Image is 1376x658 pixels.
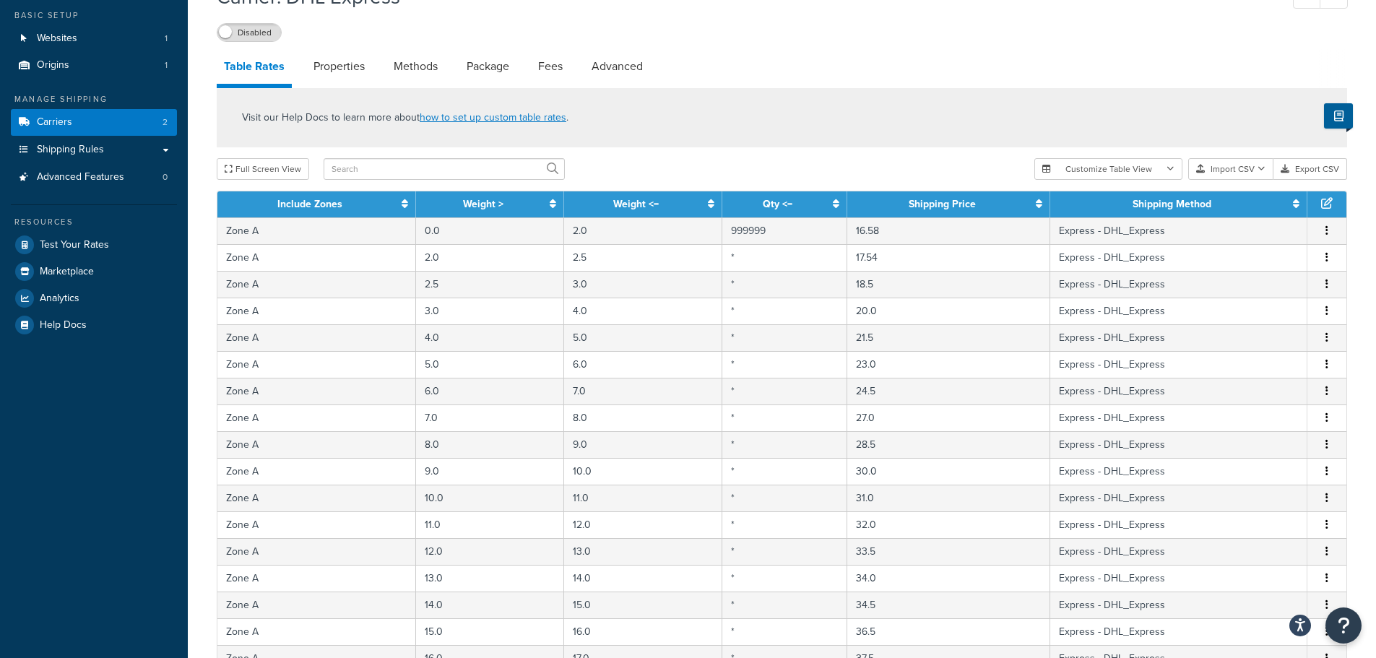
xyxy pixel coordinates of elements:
a: Websites1 [11,25,177,52]
td: Express - DHL_Express [1050,324,1307,351]
li: Carriers [11,109,177,136]
td: 28.5 [847,431,1050,458]
td: Express - DHL_Express [1050,404,1307,431]
td: 15.0 [564,592,722,618]
td: Express - DHL_Express [1050,244,1307,271]
span: Advanced Features [37,171,124,183]
td: 2.5 [416,271,564,298]
td: 5.0 [416,351,564,378]
td: Zone A [217,298,416,324]
td: 27.0 [847,404,1050,431]
td: 8.0 [564,404,722,431]
td: 18.5 [847,271,1050,298]
td: 17.54 [847,244,1050,271]
td: Express - DHL_Express [1050,511,1307,538]
td: Zone A [217,244,416,271]
li: Test Your Rates [11,232,177,258]
span: 1 [165,33,168,45]
li: Origins [11,52,177,79]
td: 2.5 [564,244,722,271]
td: 20.0 [847,298,1050,324]
td: 36.5 [847,618,1050,645]
td: 6.0 [416,378,564,404]
td: Zone A [217,217,416,244]
td: 14.0 [564,565,722,592]
button: Export CSV [1273,158,1347,180]
td: Zone A [217,458,416,485]
td: 10.0 [564,458,722,485]
td: 32.0 [847,511,1050,538]
td: Express - DHL_Express [1050,592,1307,618]
span: Analytics [40,293,79,305]
div: Manage Shipping [11,93,177,105]
td: Express - DHL_Express [1050,618,1307,645]
span: Websites [37,33,77,45]
td: 7.0 [416,404,564,431]
td: 10.0 [416,485,564,511]
a: Advanced [584,49,650,84]
td: Zone A [217,404,416,431]
a: Include Zones [277,196,342,212]
td: 6.0 [564,351,722,378]
a: Methods [386,49,445,84]
a: Weight <= [613,196,659,212]
td: 4.0 [416,324,564,351]
td: Zone A [217,351,416,378]
td: Express - DHL_Express [1050,458,1307,485]
td: Express - DHL_Express [1050,378,1307,404]
td: 2.0 [564,217,722,244]
span: Shipping Rules [37,144,104,156]
li: Shipping Rules [11,137,177,163]
td: 2.0 [416,244,564,271]
label: Disabled [217,24,281,41]
button: Full Screen View [217,158,309,180]
td: Zone A [217,324,416,351]
td: Express - DHL_Express [1050,271,1307,298]
td: 5.0 [564,324,722,351]
a: Advanced Features0 [11,164,177,191]
td: Zone A [217,511,416,538]
a: Package [459,49,516,84]
td: 3.0 [416,298,564,324]
a: Carriers2 [11,109,177,136]
td: 9.0 [564,431,722,458]
span: 2 [163,116,168,129]
a: Fees [531,49,570,84]
td: 11.0 [564,485,722,511]
button: Show Help Docs [1324,103,1353,129]
td: 31.0 [847,485,1050,511]
td: 11.0 [416,511,564,538]
td: 13.0 [564,538,722,565]
a: how to set up custom table rates [420,110,566,125]
td: 16.0 [564,618,722,645]
td: 9.0 [416,458,564,485]
button: Import CSV [1188,158,1273,180]
li: Websites [11,25,177,52]
span: Marketplace [40,266,94,278]
a: Shipping Price [909,196,976,212]
p: Visit our Help Docs to learn more about . [242,110,568,126]
a: Marketplace [11,259,177,285]
a: Help Docs [11,312,177,338]
td: 23.0 [847,351,1050,378]
td: Zone A [217,271,416,298]
td: Express - DHL_Express [1050,565,1307,592]
button: Open Resource Center [1325,607,1362,644]
td: 16.58 [847,217,1050,244]
a: Properties [306,49,372,84]
a: Origins1 [11,52,177,79]
div: Resources [11,216,177,228]
td: 13.0 [416,565,564,592]
td: 8.0 [416,431,564,458]
td: Zone A [217,592,416,618]
a: Weight > [463,196,503,212]
td: 30.0 [847,458,1050,485]
td: Zone A [217,485,416,511]
td: Zone A [217,431,416,458]
td: 3.0 [564,271,722,298]
td: Express - DHL_Express [1050,217,1307,244]
td: Express - DHL_Express [1050,538,1307,565]
a: Qty <= [763,196,792,212]
td: Express - DHL_Express [1050,351,1307,378]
